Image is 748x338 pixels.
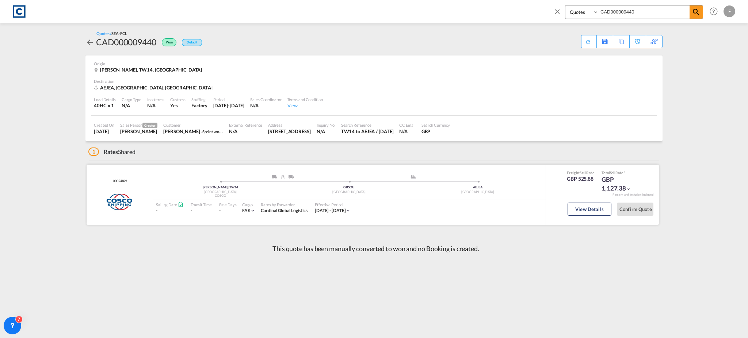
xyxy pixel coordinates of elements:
[166,40,175,47] span: Won
[553,7,561,15] md-icon: icon-close
[724,5,735,17] div: F
[96,31,127,36] div: Quotes /SEA-FCL
[597,35,613,48] div: Save As Template
[567,170,594,175] div: Freight Rate
[94,102,116,109] div: 40HC x 1
[229,185,238,189] span: TW14
[599,5,690,18] input: Enter Quotation Number
[111,179,127,184] div: Contract / Rate Agreement / Tariff / Spot Pricing Reference Number: 00054821
[692,8,701,16] md-icon: icon-magnify
[421,128,450,135] div: GBP
[191,97,207,102] div: Stuffing
[170,97,186,102] div: Customs
[317,122,335,128] div: Inquiry No.
[94,66,204,73] div: Cranford, TW14, United Kingdom
[182,39,202,46] div: Default
[553,5,565,23] span: icon-close
[268,122,310,128] div: Address
[142,123,157,128] span: Creator
[85,36,96,48] div: icon-arrow-left
[623,170,625,175] span: Subject to Remarks
[213,97,245,102] div: Period
[341,128,394,135] div: TW14 to AEJEA / 22 Aug 2025
[602,175,638,193] div: GBP 1,127.38
[626,187,631,192] md-icon: icon-chevron-down
[585,39,591,45] md-icon: icon-refresh
[94,97,116,102] div: Load Details
[228,185,229,189] span: |
[421,122,450,128] div: Search Currency
[281,175,285,178] img: RAIL
[399,122,415,128] div: CC Email
[272,175,277,178] img: ROAD
[229,122,262,128] div: External Reference
[203,185,230,189] span: [PERSON_NAME]
[111,31,127,36] span: SEA-FCL
[147,102,156,109] div: N/A
[156,190,285,195] div: [GEOGRAPHIC_DATA]
[11,3,27,20] img: 1fdb9190129311efbfaf67cbb4249bed.jpeg
[250,102,281,109] div: N/A
[268,128,310,135] div: Unit 4, London Heathrow TW14 0XJ, United Kingdom
[106,193,133,211] img: COSCO
[163,122,223,128] div: Customer
[413,190,542,195] div: [GEOGRAPHIC_DATA]
[156,193,285,198] div: COSCO
[122,102,141,109] div: N/A
[242,208,251,213] span: FAK
[147,97,164,102] div: Incoterms
[250,208,255,213] md-icon: icon-chevron-down
[156,208,183,214] div: -
[100,67,202,73] span: [PERSON_NAME], TW14, [GEOGRAPHIC_DATA]
[285,185,413,190] div: GBSOU
[191,202,212,207] div: Transit Time
[104,148,118,155] span: Rates
[229,128,262,135] div: N/A
[94,128,114,135] div: 22 Aug 2025
[690,5,703,19] span: icon-magnify
[178,202,183,207] md-icon: Schedules Available
[617,203,653,216] button: Confirm Quote
[315,208,346,213] span: [DATE] - [DATE]
[287,102,323,109] div: View
[120,128,157,135] div: Lauren Prentice
[317,128,335,135] div: N/A
[94,61,654,66] div: Origin
[163,128,223,135] div: Nirav .
[88,147,99,156] span: 1
[85,38,94,47] md-icon: icon-arrow-left
[707,5,720,18] span: Help
[219,202,237,207] div: Free Days
[219,208,221,214] div: -
[202,128,224,134] span: Sprint world
[261,208,308,214] div: Cardinal Global Logistics
[409,175,418,178] md-icon: assets/icons/custom/ship-fill.svg
[315,202,351,207] div: Effective Period
[94,122,114,128] div: Created On
[707,5,724,18] div: Help
[269,244,479,253] p: This quote has been manually converted to won and no Booking is created.
[96,36,156,48] div: CAD000009440
[111,179,127,184] span: 00054821
[191,208,212,214] div: -
[156,36,178,48] div: Won
[315,208,346,214] div: 01 Aug 2025 - 31 Aug 2025
[261,208,308,213] span: Cardinal Global Logistics
[94,78,654,84] div: Destination
[568,203,611,216] button: View Details
[610,170,616,175] span: Sell
[220,175,349,182] div: Pickup ModeService Type Greater London, England,TruckRail; Truck
[94,84,214,91] div: AEJEA, Jebel Ali, Middle East
[120,122,157,128] div: Sales Person
[585,35,593,45] div: Quote PDF is not available at this time
[607,193,659,197] div: Remark and Inclusion included
[413,185,542,190] div: AEJEA
[399,128,415,135] div: N/A
[346,208,351,213] md-icon: icon-chevron-down
[88,148,136,156] div: Shared
[250,97,281,102] div: Sales Coordinator
[213,102,245,109] div: 31 Aug 2025
[341,122,394,128] div: Search Reference
[242,202,256,207] div: Cargo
